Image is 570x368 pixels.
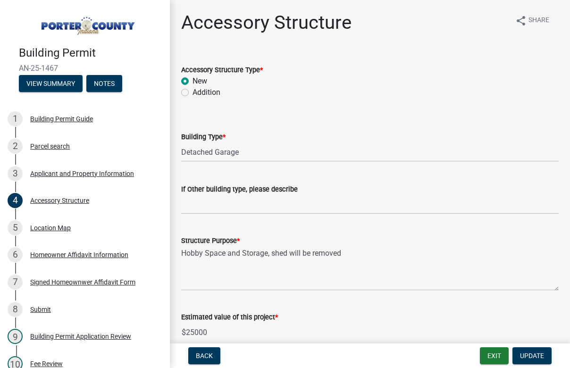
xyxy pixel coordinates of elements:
[8,111,23,126] div: 1
[181,323,186,342] span: $
[19,80,83,88] wm-modal-confirm: Summary
[193,75,207,87] label: New
[515,15,527,26] i: share
[30,197,89,204] div: Accessory Structure
[86,80,122,88] wm-modal-confirm: Notes
[19,10,155,36] img: Porter County, Indiana
[512,347,552,364] button: Update
[181,67,263,74] label: Accessory Structure Type
[30,143,70,150] div: Parcel search
[30,225,71,231] div: Location Map
[30,360,63,367] div: Fee Review
[19,46,162,60] h4: Building Permit
[196,352,213,360] span: Back
[19,75,83,92] button: View Summary
[8,193,23,208] div: 4
[528,15,549,26] span: Share
[480,347,509,364] button: Exit
[19,64,151,73] span: AN-25-1467
[181,238,240,244] label: Structure Purpose
[181,11,352,34] h1: Accessory Structure
[30,333,131,340] div: Building Permit Application Review
[8,275,23,290] div: 7
[30,116,93,122] div: Building Permit Guide
[8,139,23,154] div: 2
[8,166,23,181] div: 3
[181,314,278,321] label: Estimated value of this project
[8,220,23,235] div: 5
[30,306,51,313] div: Submit
[30,170,134,177] div: Applicant and Property Information
[86,75,122,92] button: Notes
[193,87,220,98] label: Addition
[520,352,544,360] span: Update
[181,134,226,141] label: Building Type
[8,302,23,317] div: 8
[30,279,135,285] div: Signed Homeownwer Affidavit Form
[30,251,128,258] div: Homeowner Affidavit Information
[188,347,220,364] button: Back
[181,186,298,193] label: If Other building type, please describe
[8,247,23,262] div: 6
[508,11,557,30] button: shareShare
[8,329,23,344] div: 9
